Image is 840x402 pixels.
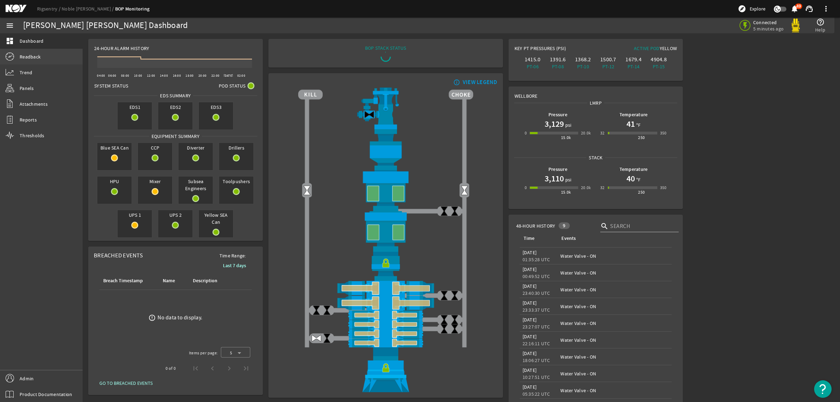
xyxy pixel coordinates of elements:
[459,185,470,195] img: Valve2Open.png
[509,87,683,99] div: Wellbore
[523,367,537,373] legacy-datetime-component: [DATE]
[20,132,44,139] span: Thresholds
[6,37,14,45] mat-icon: dashboard
[600,130,605,137] div: 32
[298,320,473,329] img: PipeRamOpenBlock.png
[97,143,132,153] span: Blue SEA Can
[597,63,619,70] div: PT-12
[211,74,219,78] text: 22:00
[199,102,233,112] span: EDS3
[20,85,34,92] span: Panels
[97,176,132,186] span: HPU
[99,380,153,387] span: GO TO BREACHED EVENTS
[635,122,641,129] span: °F
[298,347,473,392] img: WellheadConnectorLock.png
[521,56,544,63] div: 1415.0
[523,266,537,272] legacy-datetime-component: [DATE]
[561,235,576,242] div: Events
[298,281,473,296] img: ShearRamOpenBlock.png
[199,210,233,227] span: Yellow SEA Can
[148,314,156,321] mat-icon: error_outline
[94,45,149,52] span: 24-Hour Alarm History
[157,92,193,99] span: EDS SUMMARY
[439,206,449,216] img: ValveClose.png
[439,314,449,325] img: ValveClose.png
[311,305,322,316] img: ValveClose.png
[791,5,798,13] button: 49
[816,18,825,26] mat-icon: help_outline
[735,3,768,14] button: Explore
[219,143,253,153] span: Drillers
[94,377,158,389] button: GO TO BREACHED EVENTS
[163,277,175,285] div: Name
[523,283,537,289] legacy-datetime-component: [DATE]
[20,100,48,108] span: Attachments
[298,329,473,338] img: PipeRamOpenBlock.png
[600,222,609,230] i: search
[635,176,641,183] span: °F
[523,307,550,313] legacy-datetime-component: 23:33:37 UTC
[564,122,572,129] span: psi
[564,176,572,183] span: psi
[523,324,550,330] legacy-datetime-component: 23:27:07 UTC
[449,206,460,216] img: ValveClose.png
[523,333,537,340] legacy-datetime-component: [DATE]
[298,252,473,280] img: RiserConnectorLock.png
[463,79,497,86] div: VIEW LEGEND
[560,387,669,394] div: Water Valve - ON
[753,19,784,26] span: Connected
[439,324,449,334] img: ValveClose.png
[561,134,571,141] div: 15.0k
[523,357,550,363] legacy-datetime-component: 18:06:27 UTC
[185,74,194,78] text: 18:00
[160,74,168,78] text: 14:00
[660,184,667,191] div: 350
[560,353,669,360] div: Water Valve - ON
[597,56,619,63] div: 1500.7
[523,317,537,323] legacy-datetime-component: [DATE]
[364,109,374,120] img: Valve2Close.png
[192,277,227,285] div: Description
[805,5,813,13] mat-icon: support_agent
[224,74,233,78] text: [DATE]
[103,277,143,285] div: Breach Timestamp
[20,69,32,76] span: Trend
[572,63,594,70] div: PT-10
[178,143,213,153] span: Diverter
[525,130,527,137] div: 0
[449,324,460,334] img: ValveClose.png
[547,63,569,70] div: PT-08
[20,53,41,60] span: Readback
[660,130,667,137] div: 350
[37,6,62,12] a: Rigsentry
[560,320,669,327] div: Water Valve - ON
[622,56,645,63] div: 1679.4
[158,102,192,112] span: EDS2
[214,252,252,259] span: Time Range:
[587,99,604,106] span: LMRP
[158,210,192,220] span: UPS 2
[219,176,253,186] span: Toolpushers
[560,370,669,377] div: Water Valve - ON
[102,277,153,285] div: Breach Timestamp
[523,256,550,263] legacy-datetime-component: 01:35:28 UTC
[178,176,213,193] span: Subsea Engineers
[449,314,460,325] img: ValveClose.png
[581,184,591,191] div: 20.0k
[365,44,406,51] div: BOP STACK STATUS
[523,300,537,306] legacy-datetime-component: [DATE]
[298,296,473,310] img: ShearRamOpenBlock.png
[198,74,206,78] text: 20:00
[523,273,550,279] legacy-datetime-component: 00:49:52 UTC
[62,6,115,12] a: Noble [PERSON_NAME]
[815,26,825,33] span: Help
[302,185,312,195] img: Valve2Open.png
[750,5,765,12] span: Explore
[660,45,677,51] span: Yellow
[559,222,569,229] div: 9
[108,74,116,78] text: 06:00
[523,350,537,356] legacy-datetime-component: [DATE]
[149,133,202,140] span: Equipment Summary
[223,262,246,269] b: Last 7 days
[560,286,669,293] div: Water Valve - ON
